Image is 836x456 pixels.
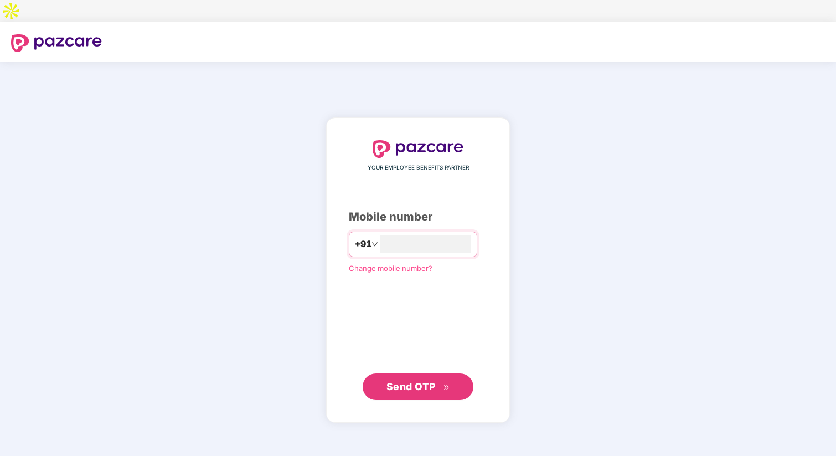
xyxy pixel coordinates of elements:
[371,241,378,248] span: down
[349,264,432,273] a: Change mobile number?
[363,373,473,400] button: Send OTPdouble-right
[355,237,371,251] span: +91
[349,208,487,226] div: Mobile number
[443,384,450,391] span: double-right
[386,381,436,392] span: Send OTP
[11,34,102,52] img: logo
[373,140,463,158] img: logo
[368,163,469,172] span: YOUR EMPLOYEE BENEFITS PARTNER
